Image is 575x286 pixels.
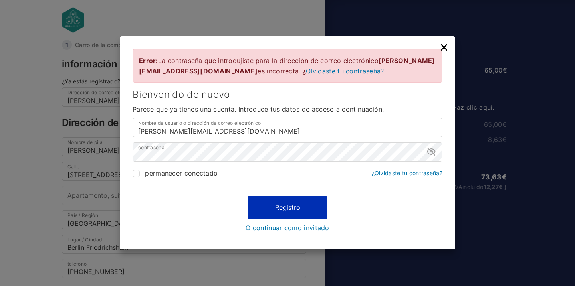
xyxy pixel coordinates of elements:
button: Registro [248,196,327,219]
font: Bienvenido de nuevo [133,89,230,100]
input: permanecer conectado [133,170,140,178]
font: Parece que ya tienes una cuenta. Introduce tus datos de acceso a continuación. [133,105,384,113]
font: permanecer conectado [145,170,218,178]
input: Nombre de usuario o dirección de correo electrónico [133,118,442,138]
a: O continuar como invitado [246,224,329,231]
font: Error: [139,57,158,65]
font: O continuar como invitado [246,224,329,232]
font: La contraseña que introdujiste para la dirección de correo electrónico [158,57,379,65]
font: es incorrecta. ¿ [258,67,306,75]
a: ¿Olvidaste tu contraseña? [372,170,443,177]
font: Registro [275,203,300,211]
a: Olvidaste tu contraseña? [306,67,384,75]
